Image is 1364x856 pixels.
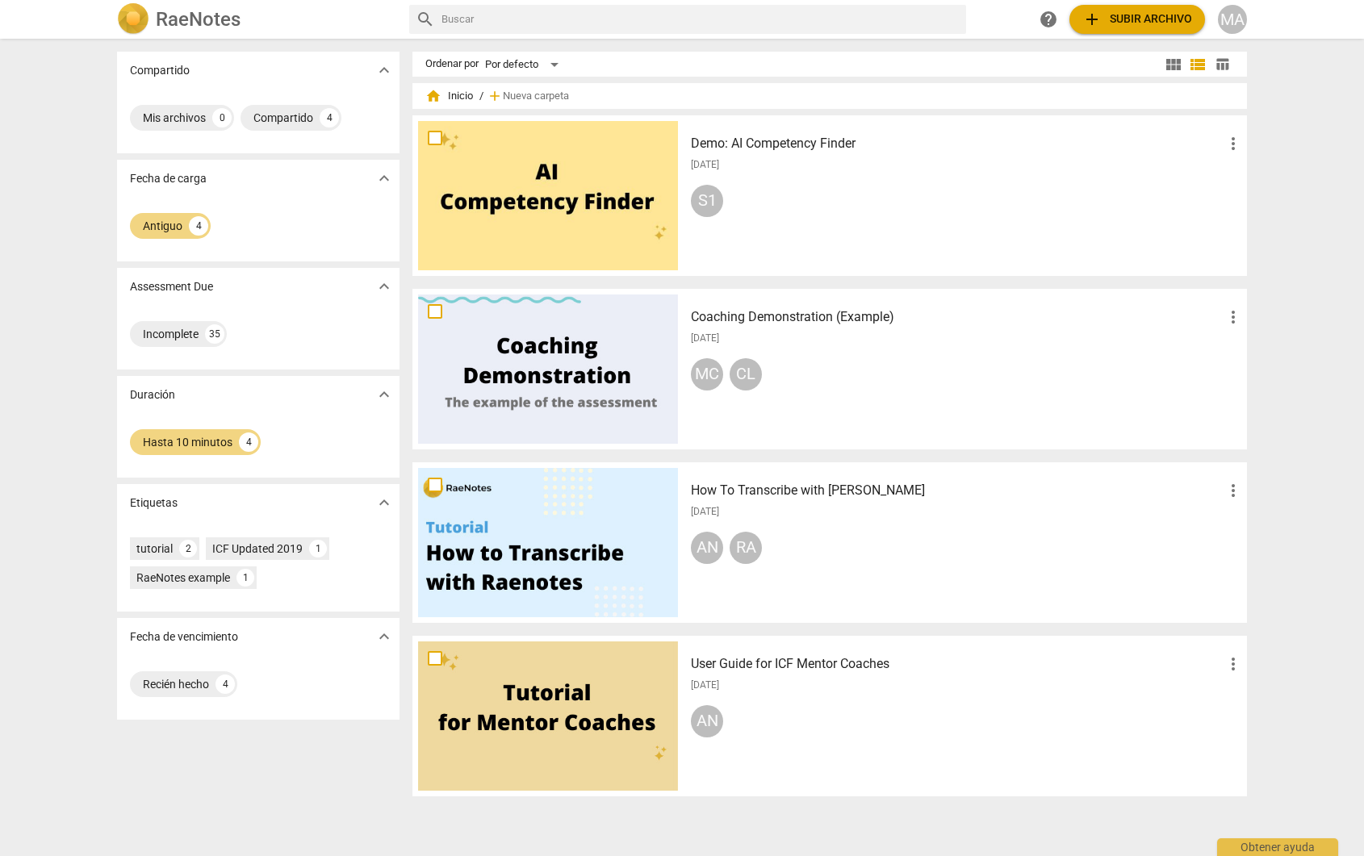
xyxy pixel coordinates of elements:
div: RA [730,532,762,564]
span: view_list [1188,55,1207,74]
a: How To Transcribe with [PERSON_NAME][DATE]ANRA [418,468,1241,617]
div: 2 [179,540,197,557]
span: expand_more [374,385,394,404]
p: Fecha de carga [130,170,207,187]
div: 35 [205,324,224,344]
button: Lista [1186,52,1210,77]
button: Cuadrícula [1161,52,1186,77]
button: Mostrar más [372,58,396,82]
div: Ordenar por [425,58,479,70]
span: help [1039,10,1058,29]
span: expand_more [374,627,394,646]
h2: RaeNotes [156,8,241,31]
span: [DATE] [691,505,719,519]
span: view_module [1164,55,1183,74]
div: Compartido [253,110,313,126]
p: Fecha de vencimiento [130,628,238,645]
p: Duración [130,386,175,403]
span: more_vert [1224,307,1243,327]
span: add [487,88,503,104]
div: RaeNotes example [136,570,230,586]
div: Hasta 10 minutos [143,434,232,450]
a: Demo: AI Competency Finder[DATE]S1 [418,121,1241,270]
span: expand_more [374,169,394,188]
span: add [1082,10,1102,29]
div: 4 [215,674,235,694]
span: home [425,88,441,104]
div: Antiguo [143,218,182,234]
span: Inicio [425,88,473,104]
div: 4 [239,432,258,452]
span: more_vert [1224,134,1243,153]
span: [DATE] [691,679,719,692]
span: expand_more [374,277,394,296]
button: Mostrar más [372,274,396,299]
img: Logo [117,3,149,35]
a: LogoRaeNotes [117,3,396,35]
div: AN [691,705,723,737]
span: more_vert [1224,481,1243,500]
div: 1 [236,569,254,587]
div: Por defecto [485,52,564,77]
span: / [479,90,483,102]
div: Recién hecho [143,676,209,692]
span: table_chart [1215,56,1230,72]
button: Mostrar más [372,624,396,649]
span: expand_more [374,493,394,512]
h3: How To Transcribe with RaeNotes [691,481,1224,500]
div: Mis archivos [143,110,206,126]
div: 4 [189,216,208,236]
button: Mostrar más [372,491,396,515]
div: 4 [320,108,339,127]
button: Subir [1069,5,1205,34]
button: Mostrar más [372,166,396,190]
h3: Coaching Demonstration (Example) [691,307,1224,327]
p: Assessment Due [130,278,213,295]
div: S1 [691,185,723,217]
p: Etiquetas [130,495,178,512]
button: Mostrar más [372,382,396,407]
div: CL [730,358,762,390]
input: Buscar [441,6,960,32]
button: MA [1218,5,1247,34]
a: Obtener ayuda [1034,5,1063,34]
div: AN [691,532,723,564]
span: search [416,10,435,29]
span: [DATE] [691,158,719,172]
h3: Demo: AI Competency Finder [691,134,1224,153]
button: Tabla [1210,52,1234,77]
div: 0 [212,108,232,127]
p: Compartido [130,62,190,79]
div: Obtener ayuda [1217,838,1338,856]
div: ICF Updated 2019 [212,541,303,557]
span: [DATE] [691,332,719,345]
a: Coaching Demonstration (Example)[DATE]MCCL [418,294,1241,444]
div: tutorial [136,541,173,557]
span: more_vert [1224,654,1243,674]
div: Incomplete [143,326,199,342]
h3: User Guide for ICF Mentor Coaches [691,654,1224,674]
span: Subir archivo [1082,10,1192,29]
div: 1 [309,540,327,557]
a: User Guide for ICF Mentor Coaches[DATE]AN [418,641,1241,791]
div: MC [691,358,723,390]
span: expand_more [374,61,394,80]
span: Nueva carpeta [503,90,569,102]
